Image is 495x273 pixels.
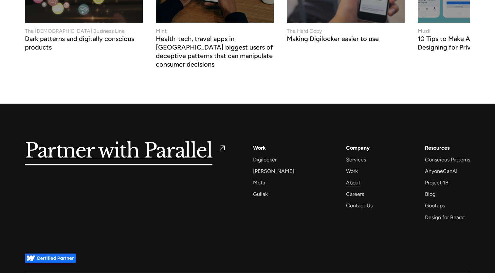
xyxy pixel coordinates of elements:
h3: Dark patterns and digitally conscious products [25,36,143,52]
a: Gullak [253,190,268,199]
a: Contact Us [346,201,373,210]
a: AnyoneCanAI [425,167,457,176]
h3: Health-tech, travel apps in [GEOGRAPHIC_DATA] biggest users of deceptive patterns that can manipu... [156,36,274,69]
div: Mint [156,27,167,35]
a: Blog [425,190,435,199]
a: Meta [253,178,265,187]
div: Resources [425,143,449,152]
div: The [DEMOGRAPHIC_DATA] Business Line [25,27,125,35]
a: Work [253,143,266,152]
a: Project 1B [425,178,449,187]
a: Design for Bharat [425,213,465,222]
a: Partner with Parallel [25,143,227,158]
h3: Making Digilocker easier to use [287,36,379,43]
h5: Partner with Parallel [25,143,212,158]
div: The Hard Copy [287,27,322,35]
a: Conscious Patterns [425,155,470,164]
a: Services [346,155,366,164]
a: About [346,178,360,187]
a: Company [346,143,370,152]
a: [PERSON_NAME] [253,167,294,176]
a: Work [346,167,358,176]
a: Careers [346,190,364,199]
a: Goofups [425,201,445,210]
div: Muzli [418,27,431,35]
a: Digilocker [253,155,277,164]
